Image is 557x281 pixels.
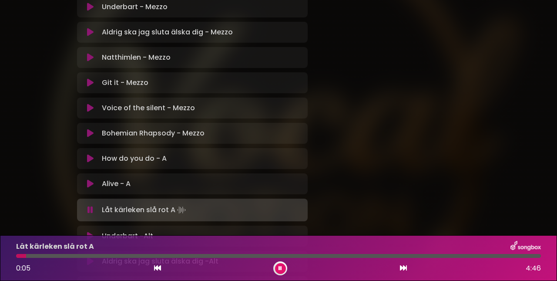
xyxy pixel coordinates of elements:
[102,204,188,216] p: Låt kärleken slå rot A
[526,263,541,274] span: 4:46
[102,2,168,12] p: Underbart - Mezzo
[16,263,30,273] span: 0:05
[102,103,195,113] p: Voice of the silent - Mezzo
[102,153,167,164] p: How do you do - A
[102,231,153,241] p: Underbart -Alt
[102,27,233,37] p: Aldrig ska jag sluta älska dig - Mezzo
[175,204,188,216] img: waveform4.gif
[102,179,131,189] p: Alive - A
[16,241,94,252] p: Låt kärleken slå rot A
[102,78,148,88] p: Git it - Mezzo
[510,241,541,252] img: songbox-logo-white.png
[102,52,171,63] p: Natthimlen - Mezzo
[102,128,205,139] p: Bohemian Rhapsody - Mezzo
